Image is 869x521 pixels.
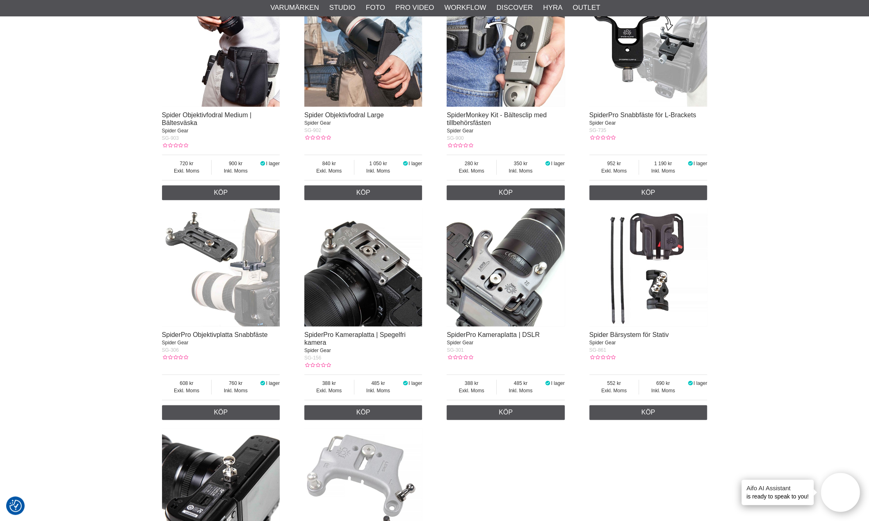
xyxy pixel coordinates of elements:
h4: Aifo AI Assistant [746,484,809,492]
i: I lager [260,380,266,386]
span: 760 [212,380,260,387]
a: Spider Objektivfodral Large [304,111,384,118]
span: I lager [408,161,422,166]
a: Köp [304,405,422,420]
a: Köp [589,405,707,420]
div: Kundbetyg: 0 [304,362,331,369]
span: SG-156 [304,355,321,361]
span: I lager [693,161,707,166]
a: SpiderPro Objektivplatta Snabbfäste [162,331,268,338]
a: Spider Bärsystem för Stativ [589,331,669,338]
span: Spider Gear [589,120,616,126]
a: SpiderMonkey Kit - Bältesclip med tillbehörsfästen [447,111,547,126]
a: Köp [447,405,565,420]
span: 900 [212,160,260,167]
span: Exkl. Moms [447,167,496,175]
div: Kundbetyg: 0 [162,142,188,149]
a: Outlet [572,2,600,13]
div: Kundbetyg: 0 [162,354,188,361]
span: Spider Gear [304,120,331,126]
a: SpiderPro Kameraplatta | Spegelfri kamera [304,331,406,346]
i: I lager [545,161,551,166]
a: SpiderPro Kameraplatta | DSLR [447,331,539,338]
span: Exkl. Moms [447,387,496,394]
i: I lager [260,161,266,166]
span: 485 [354,380,402,387]
span: Inkl. Moms [212,387,260,394]
span: Exkl. Moms [304,167,354,175]
a: Köp [162,405,280,420]
span: SG-903 [162,135,179,141]
span: I lager [551,161,564,166]
a: Köp [162,185,280,200]
span: SG-301 [447,347,463,353]
span: I lager [408,380,422,386]
span: Spider Gear [162,128,189,134]
span: I lager [693,380,707,386]
div: Kundbetyg: 0 [304,134,331,141]
span: Exkl. Moms [589,387,639,394]
a: Discover [496,2,533,13]
span: 1 190 [639,160,687,167]
span: Inkl. Moms [354,387,402,394]
img: SpiderPro Kameraplatta | Spegelfri kamera [304,208,422,326]
a: Pro Video [395,2,434,13]
div: is ready to speak to you! [741,480,814,505]
a: Spider Objektivfodral Medium | Bältesväska [162,111,251,126]
span: 1 050 [354,160,402,167]
span: 720 [162,160,212,167]
span: Inkl. Moms [354,167,402,175]
img: Revisit consent button [9,500,22,512]
span: I lager [266,161,280,166]
span: Spider Gear [162,340,189,346]
span: 952 [589,160,639,167]
span: SG-735 [589,127,606,133]
span: Inkl. Moms [212,167,260,175]
a: Köp [589,185,707,200]
i: I lager [402,380,408,386]
span: Spider Gear [589,340,616,346]
a: Foto [366,2,385,13]
span: 690 [639,380,687,387]
span: Exkl. Moms [589,167,639,175]
a: Varumärken [270,2,319,13]
span: Spider Gear [304,348,331,353]
span: 388 [447,380,496,387]
a: Köp [304,185,422,200]
span: I lager [551,380,564,386]
div: Kundbetyg: 0 [589,134,616,141]
span: Inkl. Moms [639,387,687,394]
span: 552 [589,380,639,387]
span: Inkl. Moms [497,167,545,175]
span: Inkl. Moms [497,387,545,394]
span: Exkl. Moms [162,387,212,394]
span: Inkl. Moms [639,167,687,175]
a: Studio [329,2,356,13]
div: Kundbetyg: 0 [447,354,473,361]
i: I lager [687,161,693,166]
a: Köp [447,185,565,200]
div: Kundbetyg: 0 [589,354,616,361]
span: 350 [497,160,545,167]
img: SpiderPro Kameraplatta | DSLR [447,208,565,326]
i: I lager [402,161,408,166]
a: Workflow [444,2,486,13]
span: SG-861 [589,347,606,353]
span: Exkl. Moms [304,387,354,394]
span: 388 [304,380,354,387]
span: 608 [162,380,212,387]
a: Hyra [543,2,562,13]
span: Exkl. Moms [162,167,212,175]
span: 280 [447,160,496,167]
span: 840 [304,160,354,167]
span: SG-902 [304,127,321,133]
span: SG-306 [162,347,179,353]
span: Spider Gear [447,128,473,134]
a: SpiderPro Snabbfäste för L-Brackets [589,111,696,118]
img: SpiderPro Objektivplatta Snabbfäste [162,208,280,326]
span: Spider Gear [447,340,473,346]
span: I lager [266,380,280,386]
div: Kundbetyg: 0 [447,142,473,149]
i: I lager [545,380,551,386]
img: Spider Bärsystem för Stativ [589,208,707,326]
